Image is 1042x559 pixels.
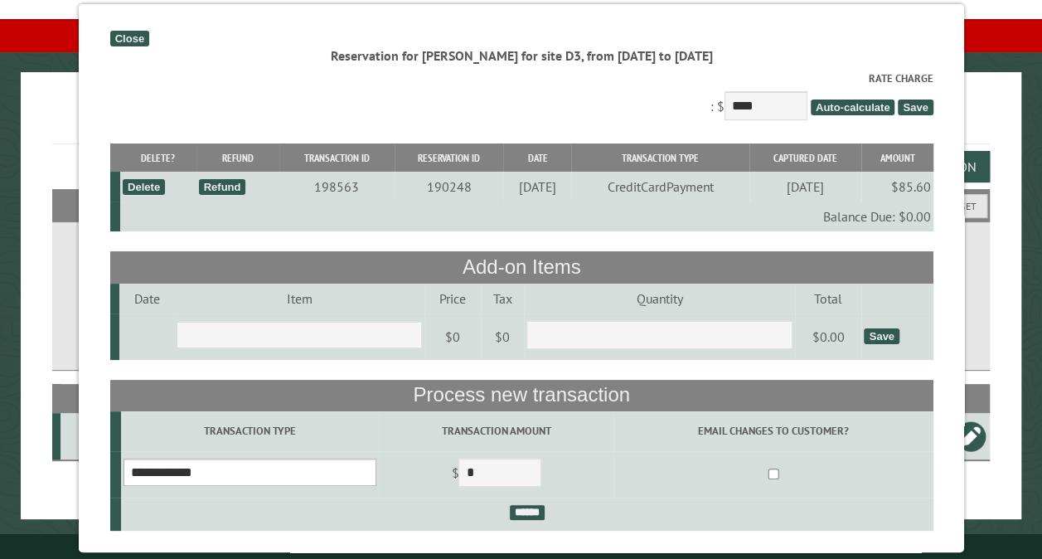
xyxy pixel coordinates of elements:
[109,70,933,86] label: Rate Charge
[794,314,860,360] td: $0.00
[503,143,571,173] th: Date
[616,423,930,439] label: Email changes to customer?
[122,179,164,195] div: Delete
[424,284,480,314] td: Price
[279,172,394,202] td: 198563
[860,172,933,202] td: $85.60
[749,172,860,202] td: [DATE]
[424,314,480,360] td: $0
[52,189,990,221] h2: Filters
[480,314,523,360] td: $0
[379,451,613,498] td: $
[109,31,148,46] div: Close
[109,46,933,65] div: Reservation for [PERSON_NAME] for site D3, from [DATE] to [DATE]
[860,143,933,173] th: Amount
[381,423,611,439] label: Transaction Amount
[109,251,933,283] th: Add-on Items
[523,284,794,314] td: Quantity
[174,284,424,314] td: Item
[279,143,394,173] th: Transaction ID
[571,172,749,202] td: CreditCardPayment
[503,172,571,202] td: [DATE]
[749,143,860,173] th: Captured Date
[61,384,119,413] th: Site
[394,172,503,202] td: 190248
[794,284,860,314] td: Total
[119,202,933,231] td: Balance Due: $0.00
[109,70,933,124] div: : $
[394,143,503,173] th: Reservation ID
[571,143,749,173] th: Transaction Type
[123,423,376,439] label: Transaction Type
[196,143,279,173] th: Refund
[52,99,990,144] h1: Reservations
[480,284,523,314] td: Tax
[864,328,899,344] div: Save
[67,428,117,445] div: D3
[810,100,894,115] span: Auto-calculate
[198,179,245,195] div: Refund
[109,380,933,411] th: Process new transaction
[119,284,173,314] td: Date
[119,143,196,173] th: Delete?
[898,100,933,115] span: Save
